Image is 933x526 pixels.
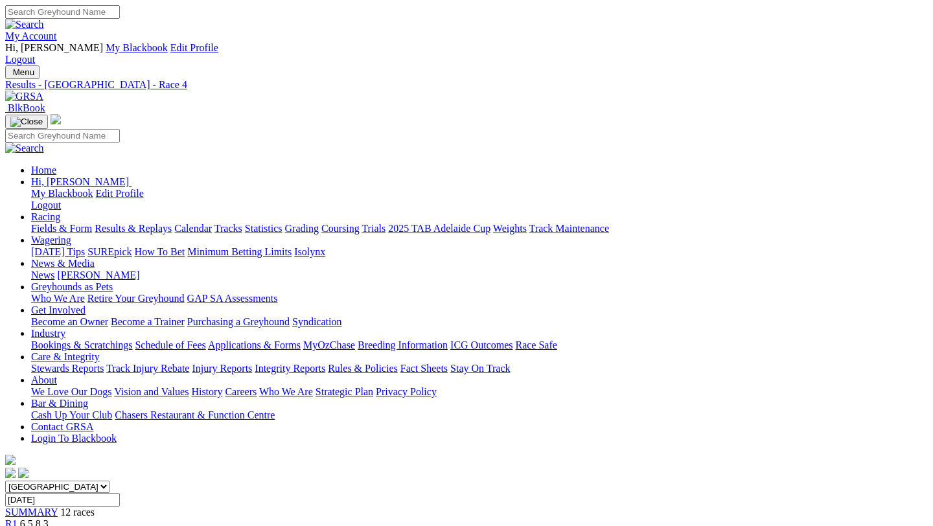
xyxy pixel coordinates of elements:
[31,316,108,327] a: Become an Owner
[87,246,132,257] a: SUREpick
[225,386,257,397] a: Careers
[192,363,252,374] a: Injury Reports
[5,102,45,113] a: BlkBook
[5,42,103,53] span: Hi, [PERSON_NAME]
[5,91,43,102] img: GRSA
[31,176,132,187] a: Hi, [PERSON_NAME]
[31,409,928,421] div: Bar & Dining
[31,293,85,304] a: Who We Are
[95,223,172,234] a: Results & Replays
[191,386,222,397] a: History
[5,455,16,465] img: logo-grsa-white.png
[303,339,355,350] a: MyOzChase
[135,339,205,350] a: Schedule of Fees
[5,115,48,129] button: Toggle navigation
[31,421,93,432] a: Contact GRSA
[31,246,85,257] a: [DATE] Tips
[13,67,34,77] span: Menu
[10,117,43,127] img: Close
[31,304,86,315] a: Get Involved
[388,223,490,234] a: 2025 TAB Adelaide Cup
[515,339,557,350] a: Race Safe
[31,223,92,234] a: Fields & Form
[31,398,88,409] a: Bar & Dining
[5,143,44,154] img: Search
[358,339,448,350] a: Breeding Information
[174,223,212,234] a: Calendar
[96,188,144,199] a: Edit Profile
[31,269,54,280] a: News
[31,188,93,199] a: My Blackbook
[5,42,928,65] div: My Account
[31,374,57,385] a: About
[31,363,928,374] div: Care & Integrity
[5,5,120,19] input: Search
[5,65,40,79] button: Toggle navigation
[376,386,437,397] a: Privacy Policy
[31,351,100,362] a: Care & Integrity
[31,269,928,281] div: News & Media
[328,363,398,374] a: Rules & Policies
[400,363,448,374] a: Fact Sheets
[111,316,185,327] a: Become a Trainer
[5,79,928,91] a: Results - [GEOGRAPHIC_DATA] - Race 4
[31,386,928,398] div: About
[31,200,61,211] a: Logout
[285,223,319,234] a: Grading
[321,223,360,234] a: Coursing
[5,30,57,41] a: My Account
[5,493,120,507] input: Select date
[18,468,29,478] img: twitter.svg
[31,188,928,211] div: Hi, [PERSON_NAME]
[115,409,275,420] a: Chasers Restaurant & Function Centre
[31,281,113,292] a: Greyhounds as Pets
[87,293,185,304] a: Retire Your Greyhound
[493,223,527,234] a: Weights
[5,54,35,65] a: Logout
[31,165,56,176] a: Home
[31,339,928,351] div: Industry
[259,386,313,397] a: Who We Are
[31,293,928,304] div: Greyhounds as Pets
[135,246,185,257] a: How To Bet
[31,409,112,420] a: Cash Up Your Club
[5,19,44,30] img: Search
[31,176,129,187] span: Hi, [PERSON_NAME]
[5,507,58,518] a: SUMMARY
[5,468,16,478] img: facebook.svg
[8,102,45,113] span: BlkBook
[31,316,928,328] div: Get Involved
[214,223,242,234] a: Tracks
[106,42,168,53] a: My Blackbook
[316,386,373,397] a: Strategic Plan
[114,386,189,397] a: Vision and Values
[187,316,290,327] a: Purchasing a Greyhound
[170,42,218,53] a: Edit Profile
[31,339,132,350] a: Bookings & Scratchings
[106,363,189,374] a: Track Injury Rebate
[255,363,325,374] a: Integrity Reports
[31,258,95,269] a: News & Media
[187,293,278,304] a: GAP SA Assessments
[31,223,928,234] div: Racing
[51,114,61,124] img: logo-grsa-white.png
[60,507,95,518] span: 12 races
[529,223,609,234] a: Track Maintenance
[187,246,292,257] a: Minimum Betting Limits
[294,246,325,257] a: Isolynx
[31,246,928,258] div: Wagering
[31,328,65,339] a: Industry
[57,269,139,280] a: [PERSON_NAME]
[450,363,510,374] a: Stay On Track
[208,339,301,350] a: Applications & Forms
[450,339,513,350] a: ICG Outcomes
[245,223,282,234] a: Statistics
[5,129,120,143] input: Search
[362,223,386,234] a: Trials
[292,316,341,327] a: Syndication
[31,433,117,444] a: Login To Blackbook
[31,211,60,222] a: Racing
[31,234,71,246] a: Wagering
